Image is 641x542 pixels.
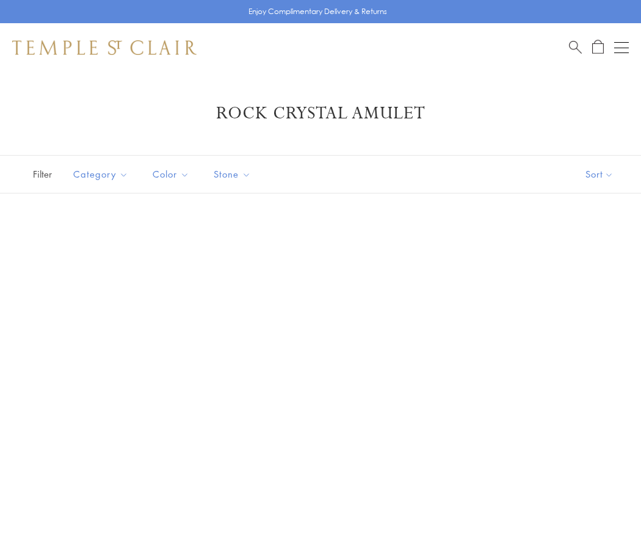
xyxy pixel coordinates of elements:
[12,40,197,55] img: Temple St. Clair
[208,167,260,182] span: Stone
[67,167,137,182] span: Category
[248,5,387,18] p: Enjoy Complimentary Delivery & Returns
[64,161,137,188] button: Category
[143,161,198,188] button: Color
[614,40,629,55] button: Open navigation
[592,40,604,55] a: Open Shopping Bag
[569,40,582,55] a: Search
[205,161,260,188] button: Stone
[147,167,198,182] span: Color
[31,103,610,125] h1: Rock Crystal Amulet
[558,156,641,193] button: Show sort by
